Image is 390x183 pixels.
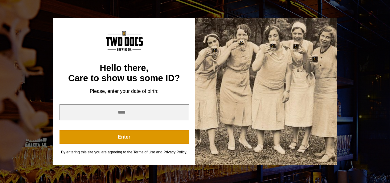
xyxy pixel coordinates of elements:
[60,63,189,84] div: Hello there, Care to show us some ID?
[60,88,189,94] div: Please, enter your date of birth:
[60,104,189,120] input: year
[60,130,189,144] button: Enter
[106,31,143,51] img: Content Logo
[60,150,189,155] div: By entering this site you are agreeing to the Terms of Use and Privacy Policy.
